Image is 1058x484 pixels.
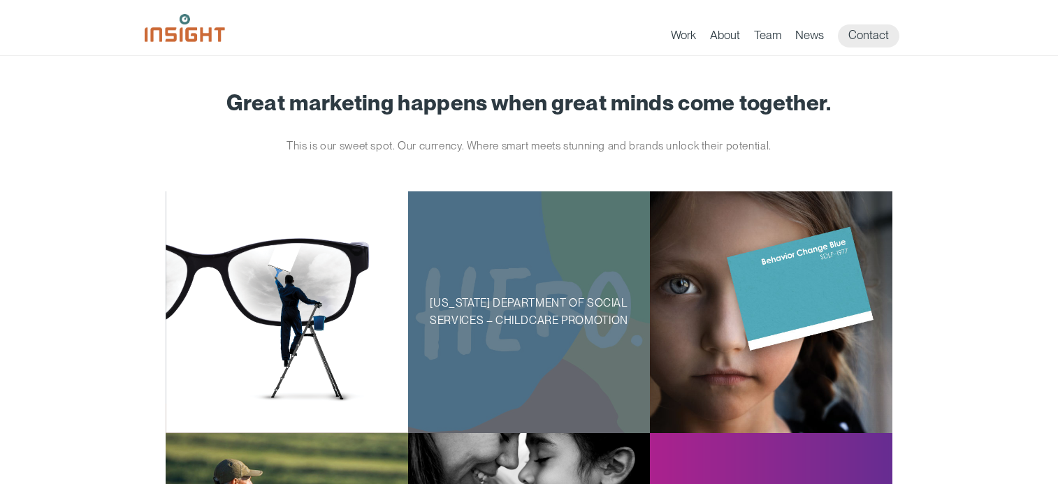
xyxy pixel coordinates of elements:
[650,191,892,434] img: South Dakota Department of Health – Childhood Lead Poisoning Prevention
[671,28,696,47] a: Work
[408,191,651,434] a: South Dakota Department of Social Services – Childcare Promotion [US_STATE] Department of Social ...
[754,28,781,47] a: Team
[795,28,824,47] a: News
[710,28,740,47] a: About
[166,91,892,115] h1: Great marketing happens when great minds come together.
[838,24,899,47] a: Contact
[267,135,791,156] p: This is our sweet spot. Our currency. Where smart meets stunning and brands unlock their potential.
[145,14,225,42] img: Insight Marketing Design
[166,191,408,434] img: Ophthalmology Limited
[671,24,913,47] nav: primary navigation menu
[430,295,628,330] p: [US_STATE] Department of Social Services – Childcare Promotion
